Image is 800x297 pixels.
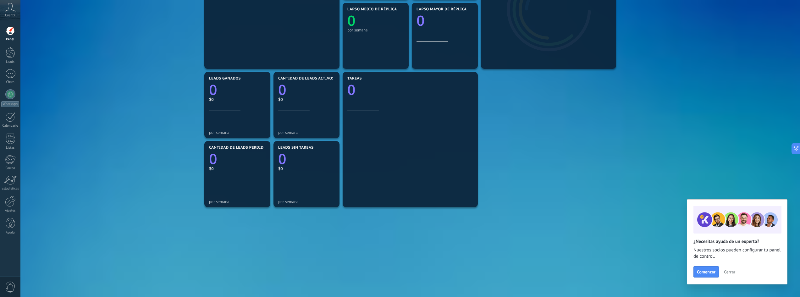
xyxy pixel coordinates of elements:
[209,199,266,204] div: por semana
[721,267,738,277] button: Cerrar
[209,76,241,81] span: Leads ganados
[417,11,425,30] text: 0
[278,80,286,99] text: 0
[278,146,313,150] span: Leads sin tareas
[209,149,266,168] a: 0
[1,187,19,191] div: Estadísticas
[1,124,19,128] div: Calendario
[1,146,19,150] div: Listas
[209,80,266,99] a: 0
[5,14,15,18] span: Cuenta
[278,76,334,81] span: Cantidad de leads activos
[1,166,19,170] div: Correo
[278,97,335,102] div: $0
[209,166,266,171] div: $0
[347,80,473,99] a: 0
[417,7,466,12] span: Lapso mayor de réplica
[278,149,286,168] text: 0
[1,80,19,84] div: Chats
[1,209,19,213] div: Ajustes
[347,28,404,32] div: por semana
[347,80,356,99] text: 0
[209,80,217,99] text: 0
[209,130,266,135] div: por semana
[278,149,335,168] a: 0
[697,270,715,274] span: Comenzar
[347,11,356,30] text: 0
[209,146,269,150] span: Cantidad de leads perdidos
[724,270,735,274] span: Cerrar
[209,149,217,168] text: 0
[347,7,397,12] span: Lapso medio de réplica
[278,199,335,204] div: por semana
[278,130,335,135] div: por semana
[693,247,781,260] span: Nuestros socios pueden configurar tu panel de control.
[1,231,19,235] div: Ayuda
[278,80,335,99] a: 0
[693,239,781,245] h2: ¿Necesitas ayuda de un experto?
[1,37,19,41] div: Panel
[1,60,19,64] div: Leads
[209,97,266,102] div: $0
[278,166,335,171] div: $0
[693,266,719,278] button: Comenzar
[347,76,362,81] span: Tareas
[1,101,19,107] div: WhatsApp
